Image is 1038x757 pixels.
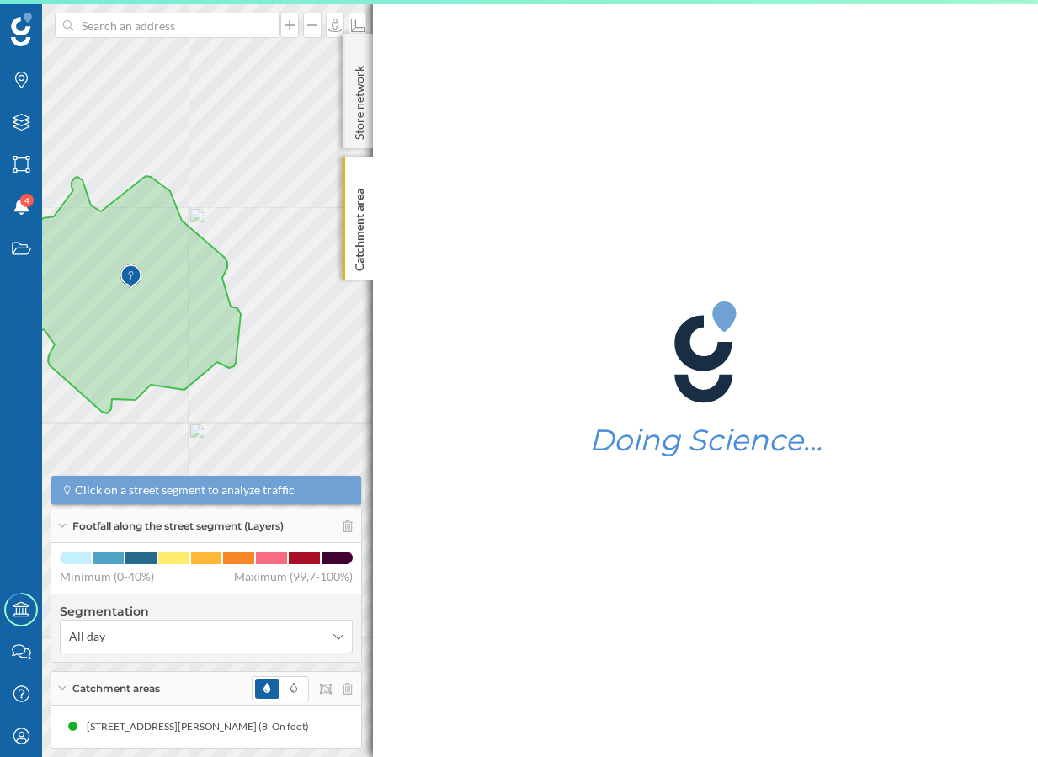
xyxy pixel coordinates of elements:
[60,603,353,620] h4: Segmentation
[351,182,368,271] p: Catchment area
[120,260,141,294] img: Marker
[11,13,32,46] img: Geoblink Logo
[234,568,353,585] span: Maximum (99,7-100%)
[351,59,368,140] p: Store network
[69,628,105,645] span: All day
[35,12,96,27] span: Support
[24,192,29,209] span: 4
[72,681,160,696] span: Catchment areas
[75,482,295,498] span: Click on a street segment to analyze traffic
[188,718,418,735] div: [STREET_ADDRESS][PERSON_NAME] (8' On foot)
[60,568,154,585] span: Minimum (0-40%)
[589,424,822,456] h1: Doing Science…
[72,519,284,534] span: Footfall along the street segment (Layers)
